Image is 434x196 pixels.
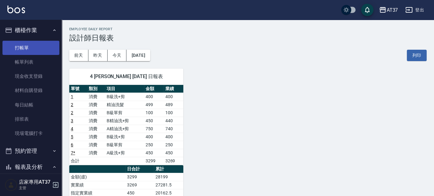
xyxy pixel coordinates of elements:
[164,157,184,165] td: 3269
[2,126,59,140] a: 現場電腦打卡
[2,41,59,55] a: 打帳單
[71,94,73,99] a: 1
[105,125,144,133] td: A精油洗+剪
[69,181,126,189] td: 實業績
[7,6,25,13] img: Logo
[105,85,144,93] th: 項目
[88,50,108,61] button: 昨天
[71,142,73,147] a: 6
[87,85,105,93] th: 類別
[87,149,105,157] td: 消費
[105,141,144,149] td: B級單剪
[105,109,144,117] td: B級單剪
[154,181,183,189] td: 27281.5
[144,157,164,165] td: 3299
[77,73,176,80] span: 4 [PERSON_NAME] [DATE] 日報表
[87,117,105,125] td: 消費
[377,4,400,16] button: AT37
[126,165,154,173] th: 日合計
[144,133,164,141] td: 400
[164,149,184,157] td: 450
[2,69,59,83] a: 現金收支登錄
[71,134,73,139] a: 5
[87,101,105,109] td: 消費
[164,141,184,149] td: 250
[71,126,73,131] a: 4
[87,125,105,133] td: 消費
[126,50,150,61] button: [DATE]
[87,109,105,117] td: 消費
[69,85,183,165] table: a dense table
[105,133,144,141] td: B級洗+剪
[71,110,73,115] a: 2
[87,93,105,101] td: 消費
[2,159,59,175] button: 報表及分析
[144,101,164,109] td: 499
[386,6,398,14] div: AT37
[105,149,144,157] td: A級洗+剪
[69,173,126,181] td: 金額(虛)
[2,55,59,69] a: 帳單列表
[144,149,164,157] td: 450
[71,118,73,123] a: 3
[361,4,373,16] button: save
[154,165,183,173] th: 累計
[164,117,184,125] td: 440
[105,117,144,125] td: B精油洗+剪
[108,50,127,61] button: 今天
[87,133,105,141] td: 消費
[154,173,183,181] td: 28199
[69,27,427,31] h2: Employee Daily Report
[105,101,144,109] td: 精油洗髮
[126,173,154,181] td: 3299
[2,83,59,98] a: 材料自購登錄
[144,117,164,125] td: 450
[144,93,164,101] td: 400
[71,102,73,107] a: 2
[2,22,59,38] button: 櫃檯作業
[403,4,427,16] button: 登出
[5,179,17,191] img: Person
[407,50,427,61] button: 列印
[144,109,164,117] td: 100
[144,85,164,93] th: 金額
[164,125,184,133] td: 740
[69,157,87,165] td: 合計
[164,133,184,141] td: 400
[144,141,164,149] td: 250
[19,185,50,191] p: 主管
[2,98,59,112] a: 每日結帳
[87,141,105,149] td: 消費
[19,179,50,185] h5: 店家專用AT37
[2,143,59,159] button: 預約管理
[126,181,154,189] td: 3269
[69,50,88,61] button: 前天
[144,125,164,133] td: 750
[2,112,59,126] a: 排班表
[105,93,144,101] td: B級洗+剪
[164,93,184,101] td: 400
[164,101,184,109] td: 489
[69,34,427,42] h3: 設計師日報表
[164,109,184,117] td: 100
[164,85,184,93] th: 業績
[69,85,87,93] th: 單號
